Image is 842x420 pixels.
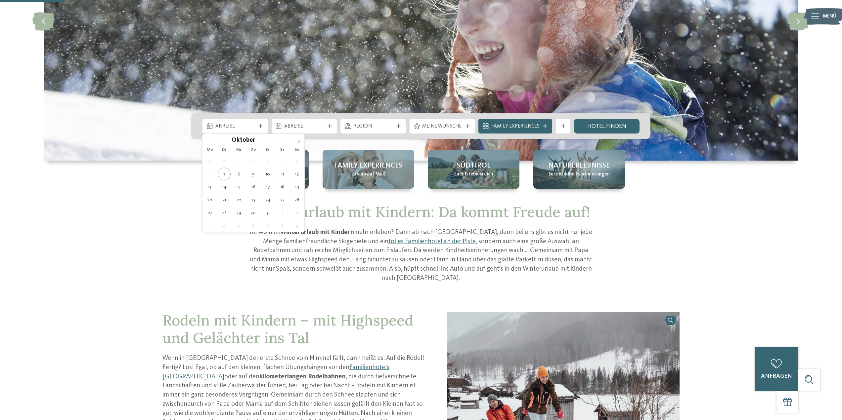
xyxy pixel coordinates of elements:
[203,219,216,232] span: November 3, 2025
[454,171,493,178] span: Euer Erlebnisreich
[276,206,289,219] span: November 1, 2025
[290,168,303,180] span: Oktober 12, 2025
[247,168,260,180] span: Oktober 9, 2025
[491,123,540,130] span: Family Experiences
[755,347,798,391] a: anfragen
[218,206,231,219] span: Oktober 28, 2025
[261,180,274,193] span: Oktober 17, 2025
[247,219,260,232] span: November 6, 2025
[247,206,260,219] span: Oktober 30, 2025
[290,219,303,232] span: November 9, 2025
[217,148,232,152] span: Di
[218,168,231,180] span: Oktober 7, 2025
[218,155,231,168] span: September 30, 2025
[261,219,274,232] span: November 7, 2025
[232,168,245,180] span: Oktober 8, 2025
[232,137,255,144] span: Oktober
[203,206,216,219] span: Oktober 27, 2025
[162,364,389,380] a: Familienhotels [GEOGRAPHIC_DATA]
[276,155,289,168] span: Oktober 4, 2025
[574,119,640,134] a: Hotel finden
[248,228,594,283] p: Ihr wollt im mehr erleben? Dann ab nach [GEOGRAPHIC_DATA], denn bei uns gibt es nicht nur jede Me...
[548,161,610,171] span: Naturerlebnisse
[261,155,274,168] span: Oktober 3, 2025
[203,180,216,193] span: Oktober 13, 2025
[232,148,246,152] span: Mi
[290,180,303,193] span: Oktober 19, 2025
[261,206,274,219] span: Oktober 31, 2025
[162,311,413,347] span: Rodeln mit Kindern – mit Highspeed und Gelächter ins Tal
[281,229,354,236] strong: Winterurlaub mit Kindern
[351,171,385,178] span: Urlaub auf Maß
[232,155,245,168] span: Oktober 1, 2025
[232,206,245,219] span: Oktober 29, 2025
[246,148,261,152] span: Do
[323,150,414,189] a: Winterurlaub mit Kindern: ein abwechslungsreiches Vergnügen Family Experiences Urlaub auf Maß
[276,219,289,232] span: November 8, 2025
[261,168,274,180] span: Oktober 10, 2025
[353,123,393,130] span: Region
[218,219,231,232] span: November 4, 2025
[218,193,231,206] span: Oktober 21, 2025
[422,123,462,130] span: Meine Wünsche
[276,168,289,180] span: Oktober 11, 2025
[259,373,346,380] strong: kilometerlangen Rodelbahnen
[290,155,303,168] span: Oktober 5, 2025
[215,123,255,130] span: Anreise
[549,171,610,178] span: Eure Kindheitserinnerungen
[255,136,277,143] input: Year
[203,193,216,206] span: Oktober 20, 2025
[533,150,625,189] a: Winterurlaub mit Kindern: ein abwechslungsreiches Vergnügen Naturerlebnisse Eure Kindheitserinner...
[232,193,245,206] span: Oktober 22, 2025
[290,148,304,152] span: So
[761,373,792,379] span: anfragen
[252,203,590,221] span: Winterurlaub mit Kindern: Da kommt Freude auf!
[247,155,260,168] span: Oktober 2, 2025
[457,161,491,171] span: Südtirol
[202,148,217,152] span: Mo
[334,161,402,171] span: Family Experiences
[203,168,216,180] span: Oktober 6, 2025
[247,193,260,206] span: Oktober 23, 2025
[218,180,231,193] span: Oktober 14, 2025
[290,206,303,219] span: November 2, 2025
[261,148,275,152] span: Fr
[261,193,274,206] span: Oktober 24, 2025
[276,180,289,193] span: Oktober 18, 2025
[203,155,216,168] span: September 29, 2025
[428,150,519,189] a: Winterurlaub mit Kindern: ein abwechslungsreiches Vergnügen Südtirol Euer Erlebnisreich
[290,193,303,206] span: Oktober 26, 2025
[284,123,324,130] span: Abreise
[276,193,289,206] span: Oktober 25, 2025
[232,219,245,232] span: November 5, 2025
[247,180,260,193] span: Oktober 16, 2025
[232,180,245,193] span: Oktober 15, 2025
[388,238,476,245] a: tolles Familienhotel an der Piste
[275,148,290,152] span: Sa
